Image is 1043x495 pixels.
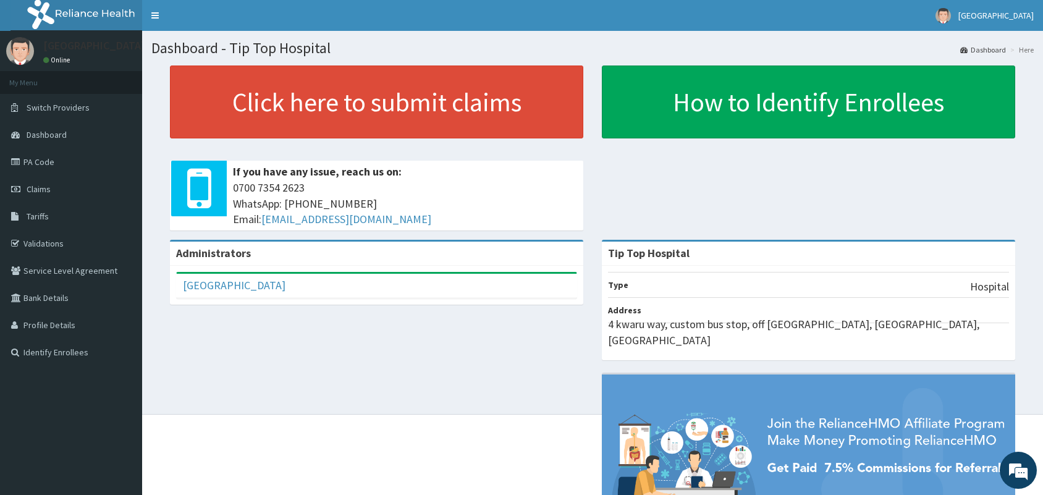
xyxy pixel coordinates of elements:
[43,56,73,64] a: Online
[1007,44,1034,55] li: Here
[6,37,34,65] img: User Image
[608,279,628,290] b: Type
[151,40,1034,56] h1: Dashboard - Tip Top Hospital
[261,212,431,226] a: [EMAIL_ADDRESS][DOMAIN_NAME]
[960,44,1006,55] a: Dashboard
[608,316,1009,348] p: 4 kwaru way, custom bus stop, off [GEOGRAPHIC_DATA], [GEOGRAPHIC_DATA], [GEOGRAPHIC_DATA]
[602,66,1015,138] a: How to Identify Enrollees
[170,66,583,138] a: Click here to submit claims
[608,305,641,316] b: Address
[43,40,145,51] p: [GEOGRAPHIC_DATA]
[233,180,577,227] span: 0700 7354 2623 WhatsApp: [PHONE_NUMBER] Email:
[27,211,49,222] span: Tariffs
[27,129,67,140] span: Dashboard
[176,246,251,260] b: Administrators
[183,278,285,292] a: [GEOGRAPHIC_DATA]
[27,102,90,113] span: Switch Providers
[935,8,951,23] img: User Image
[233,164,402,179] b: If you have any issue, reach us on:
[970,279,1009,295] p: Hospital
[608,246,690,260] strong: Tip Top Hospital
[27,184,51,195] span: Claims
[958,10,1034,21] span: [GEOGRAPHIC_DATA]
